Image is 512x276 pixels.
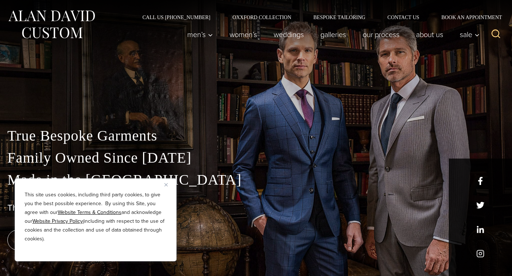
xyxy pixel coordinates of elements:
[221,15,302,20] a: Oxxford Collection
[7,230,110,250] a: book an appointment
[179,27,484,42] nav: Primary Navigation
[7,8,96,41] img: Alan David Custom
[131,15,221,20] a: Call Us [PHONE_NUMBER]
[376,15,430,20] a: Contact Us
[32,217,83,225] a: Website Privacy Policy
[7,203,505,213] h1: The Best Custom Suits NYC Has to Offer
[58,208,121,216] a: Website Terms & Conditions
[460,31,480,38] span: Sale
[187,31,213,38] span: Men’s
[302,15,376,20] a: Bespoke Tailoring
[25,190,167,243] p: This site uses cookies, including third party cookies, to give you the best possible experience. ...
[408,27,452,42] a: About Us
[266,27,312,42] a: weddings
[164,180,173,189] button: Close
[131,15,505,20] nav: Secondary Navigation
[355,27,408,42] a: Our Process
[221,27,266,42] a: Women’s
[7,125,505,191] p: True Bespoke Garments Family Owned Since [DATE] Made in the [GEOGRAPHIC_DATA]
[312,27,355,42] a: Galleries
[164,183,168,186] img: Close
[487,26,505,43] button: View Search Form
[430,15,505,20] a: Book an Appointment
